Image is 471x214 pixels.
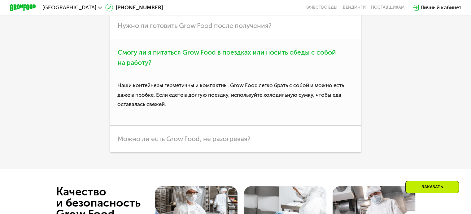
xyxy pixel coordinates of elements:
[110,76,361,126] p: Наши контейнеры герметичны и компактны. Grow Food легко брать с собой и можно есть даже в пробке....
[343,5,366,10] a: Вендинги
[118,22,272,29] span: Нужно ли готовить Grow Food после получения?
[42,5,96,10] span: [GEOGRAPHIC_DATA]
[305,5,338,10] a: Качество еды
[118,48,336,67] span: Смогу ли я питаться Grow Food в поездках или носить обеды с собой на работу?
[105,4,163,11] a: [PHONE_NUMBER]
[421,4,461,11] div: Личный кабинет
[371,5,405,10] div: поставщикам
[118,135,251,143] span: Можно ли есть Grow Food, не разогревая?
[405,181,459,193] div: Заказать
